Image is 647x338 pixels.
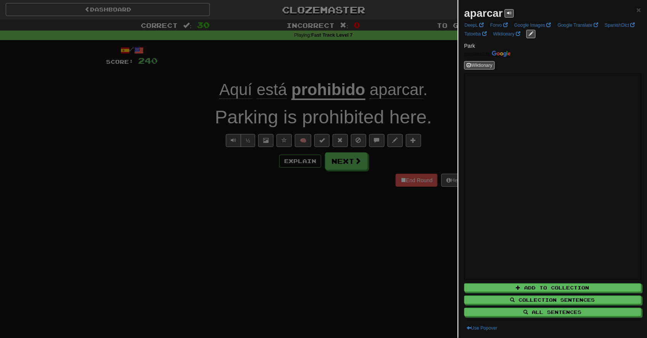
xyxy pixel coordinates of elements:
[603,21,637,29] a: SpanishDict
[464,296,641,304] button: Collection Sentences
[526,30,536,38] button: edit links
[488,21,510,29] a: Forvo
[464,324,500,332] button: Use Popover
[491,30,523,38] a: Wiktionary
[462,21,486,29] a: DeepL
[464,308,641,316] button: All Sentences
[637,5,641,14] span: ×
[464,7,503,19] strong: aparcar
[555,21,601,29] a: Google Translate
[462,30,489,38] a: Tatoeba
[637,6,641,14] button: Close
[512,21,554,29] a: Google Images
[464,61,495,70] button: Wiktionary
[464,43,475,49] span: Park
[464,283,641,292] button: Add to Collection
[464,51,511,57] img: Color short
